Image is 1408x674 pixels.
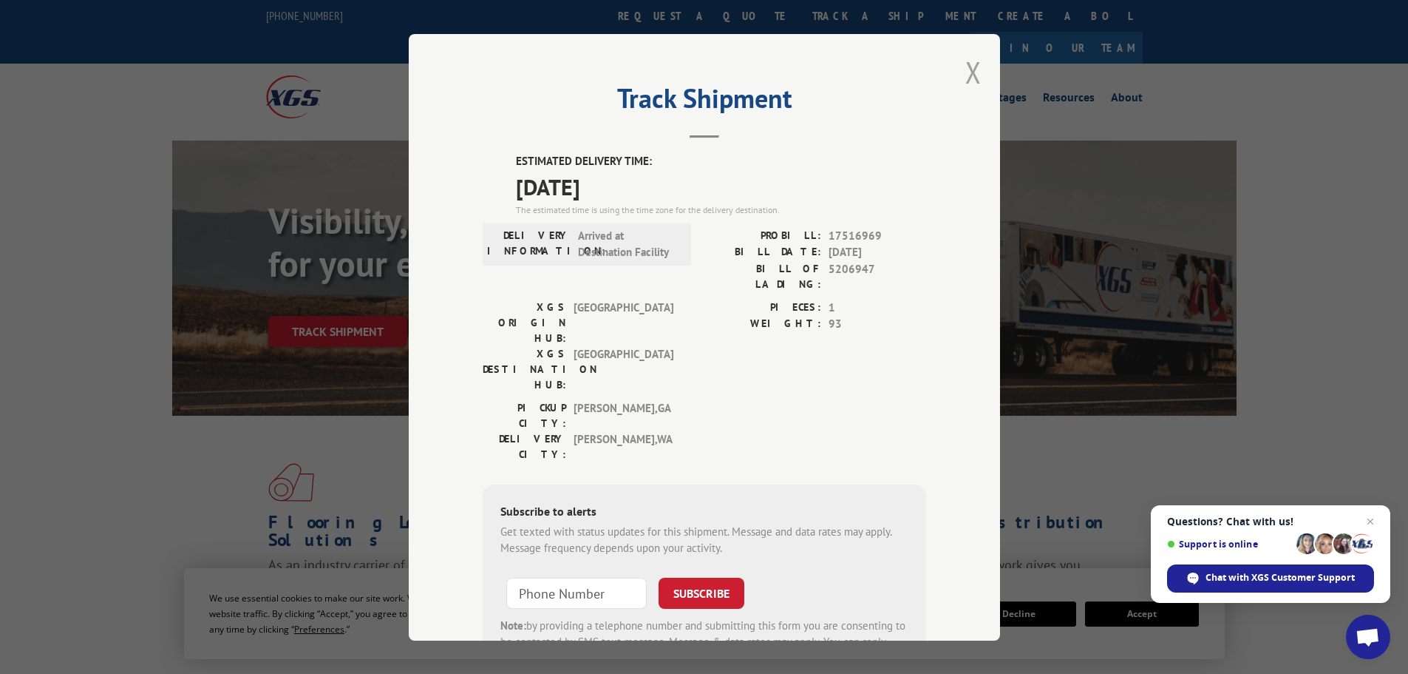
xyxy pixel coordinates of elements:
div: The estimated time is using the time zone for the delivery destination. [516,203,926,216]
strong: Note: [500,618,526,632]
label: PICKUP CITY: [483,400,566,431]
label: WEIGHT: [704,316,821,333]
span: 1 [829,299,926,316]
span: [DATE] [829,244,926,261]
div: Open chat [1346,615,1390,659]
div: Get texted with status updates for this shipment. Message and data rates may apply. Message frequ... [500,523,908,556]
div: Chat with XGS Customer Support [1167,565,1374,593]
span: [PERSON_NAME] , WA [574,431,673,462]
label: BILL OF LADING: [704,260,821,291]
div: by providing a telephone number and submitting this form you are consenting to be contacted by SM... [500,617,908,667]
label: PROBILL: [704,227,821,244]
span: [PERSON_NAME] , GA [574,400,673,431]
span: Chat with XGS Customer Support [1205,571,1355,584]
h2: Track Shipment [483,88,926,116]
button: SUBSCRIBE [659,577,744,608]
span: Questions? Chat with us! [1167,516,1374,528]
span: 17516969 [829,227,926,244]
label: PIECES: [704,299,821,316]
input: Phone Number [506,577,647,608]
div: Subscribe to alerts [500,502,908,523]
span: 5206947 [829,260,926,291]
span: 93 [829,316,926,333]
label: DELIVERY CITY: [483,431,566,462]
span: [GEOGRAPHIC_DATA] [574,299,673,346]
span: Support is online [1167,539,1291,550]
label: BILL DATE: [704,244,821,261]
span: Arrived at Destination Facility [578,227,678,260]
span: [DATE] [516,169,926,203]
label: XGS ORIGIN HUB: [483,299,566,346]
span: Close chat [1361,513,1379,530]
button: Close modal [965,53,982,92]
span: [GEOGRAPHIC_DATA] [574,346,673,392]
label: ESTIMATED DELIVERY TIME: [516,153,926,170]
label: DELIVERY INFORMATION: [487,227,571,260]
label: XGS DESTINATION HUB: [483,346,566,392]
